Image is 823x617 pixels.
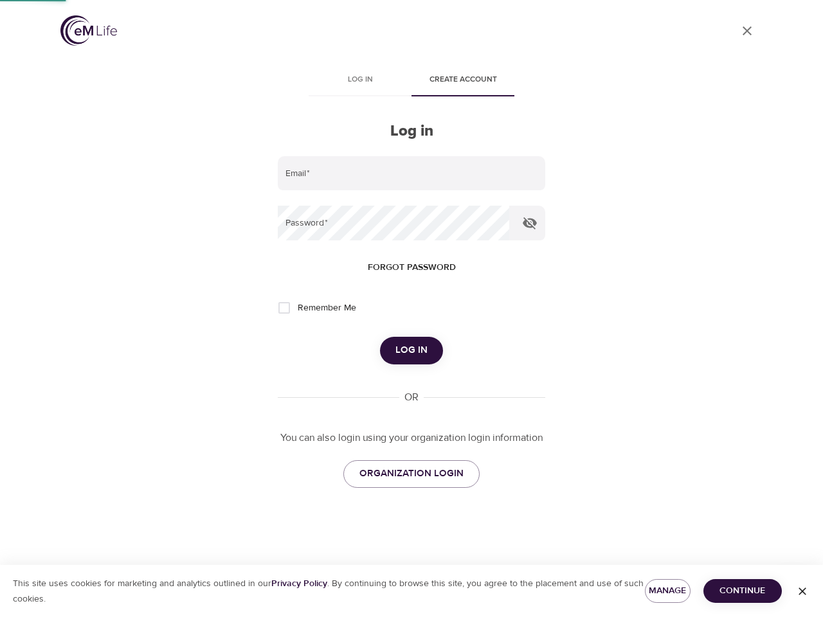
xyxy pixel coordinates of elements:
[363,256,461,280] button: Forgot password
[655,583,680,599] span: Manage
[368,260,456,276] span: Forgot password
[703,579,782,603] button: Continue
[316,73,404,87] span: Log in
[278,66,545,96] div: disabled tabs example
[419,73,507,87] span: Create account
[343,460,480,487] a: ORGANIZATION LOGIN
[714,583,772,599] span: Continue
[278,431,545,445] p: You can also login using your organization login information
[359,465,464,482] span: ORGANIZATION LOGIN
[380,337,443,364] button: Log in
[271,578,327,589] a: Privacy Policy
[732,15,763,46] a: close
[399,390,424,405] div: OR
[395,342,428,359] span: Log in
[60,15,117,46] img: logo
[298,301,356,315] span: Remember Me
[278,122,545,141] h2: Log in
[645,579,691,603] button: Manage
